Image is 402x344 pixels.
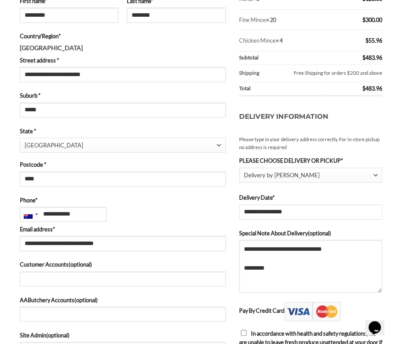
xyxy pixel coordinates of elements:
span: (optional) [308,230,331,237]
th: Total [239,82,324,96]
label: AAButchery Accounts [20,296,226,304]
span: State [20,138,226,153]
input: In accordance with health and safety regulations, we are unable to leave fresh produce unattended... [241,330,247,336]
h3: Delivery Information [239,102,382,131]
label: Pay By Credit Card [239,307,341,314]
label: Site Admin [20,331,226,340]
span: $ [365,37,369,44]
span: (optional) [46,332,70,339]
bdi: 55.96 [365,37,382,44]
bdi: 300.00 [362,16,382,23]
iframe: chat widget [365,309,393,335]
label: Phone [20,196,226,205]
label: PLEASE CHOOSE DELIVERY OR PICKUP [239,156,382,165]
label: Free Shipping for orders $200 and above [270,67,382,79]
img: Pay By Credit Card [284,302,341,321]
th: Subtotal [239,51,324,65]
span: (optional) [74,296,98,304]
label: Delivery Date [239,193,382,202]
strong: × 20 [266,16,276,23]
bdi: 483.96 [362,85,382,92]
label: State [20,127,226,135]
div: Australia: +61 [20,207,41,221]
label: Special Note About Delivery [239,229,382,238]
th: Shipping [239,65,268,82]
span: $ [362,54,365,61]
td: Chicken Mince [239,30,324,51]
label: Email address [20,225,226,234]
label: Customer Accounts [20,260,226,269]
strong: × 4 [276,37,283,44]
span: Delivery by Abu Ahmad Butchery [244,168,373,183]
span: Delivery by Abu Ahmad Butchery [239,168,382,183]
label: Country/Region [20,32,226,40]
strong: [GEOGRAPHIC_DATA] [20,44,83,51]
bdi: 483.96 [362,54,382,61]
span: (optional) [69,261,92,268]
label: Street address [20,56,226,65]
td: Fine Mince [239,10,324,30]
span: $ [362,16,365,23]
span: New South Wales [25,138,217,153]
span: $ [362,85,365,92]
label: Postcode [20,160,226,169]
label: Suburb [20,91,226,100]
small: Please type in your delivery address correctly. For in-store pickup no address is required [239,135,382,151]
